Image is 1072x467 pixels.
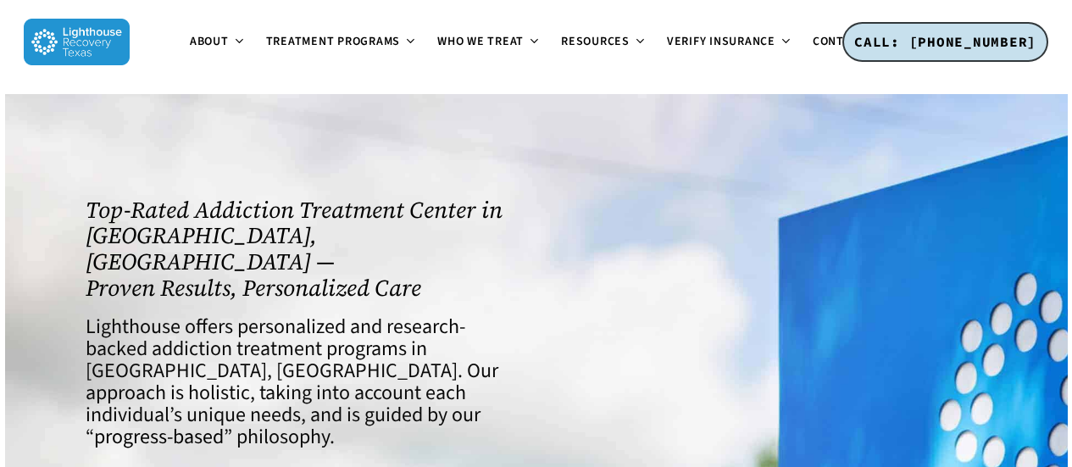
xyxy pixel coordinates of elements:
[266,33,401,50] span: Treatment Programs
[180,36,256,49] a: About
[190,33,229,50] span: About
[256,36,428,49] a: Treatment Programs
[657,36,803,49] a: Verify Insurance
[854,33,1036,50] span: CALL: [PHONE_NUMBER]
[24,19,130,65] img: Lighthouse Recovery Texas
[842,22,1048,63] a: CALL: [PHONE_NUMBER]
[813,33,865,50] span: Contact
[86,197,518,302] h1: Top-Rated Addiction Treatment Center in [GEOGRAPHIC_DATA], [GEOGRAPHIC_DATA] — Proven Results, Pe...
[437,33,524,50] span: Who We Treat
[551,36,657,49] a: Resources
[561,33,630,50] span: Resources
[86,316,518,448] h4: Lighthouse offers personalized and research-backed addiction treatment programs in [GEOGRAPHIC_DA...
[94,422,224,452] a: progress-based
[667,33,775,50] span: Verify Insurance
[803,36,892,49] a: Contact
[427,36,551,49] a: Who We Treat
